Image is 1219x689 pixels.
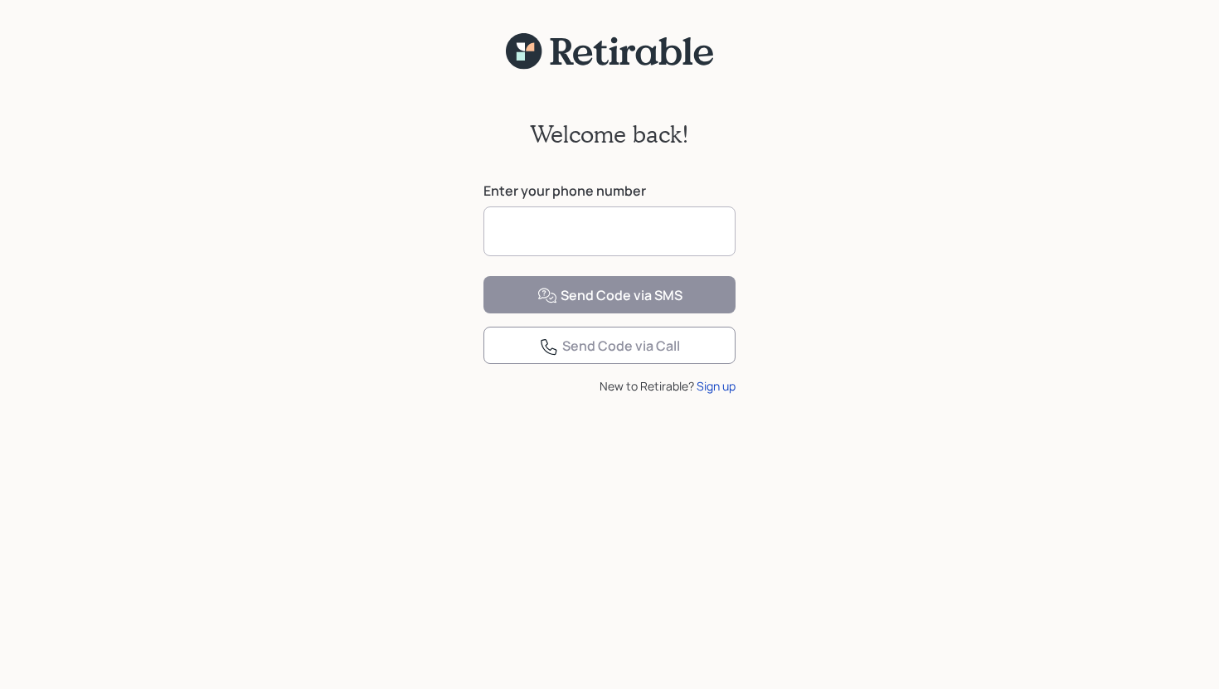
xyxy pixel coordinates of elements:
h2: Welcome back! [530,120,689,148]
div: Send Code via Call [539,337,680,357]
div: Send Code via SMS [537,286,682,306]
div: Sign up [697,377,736,395]
button: Send Code via SMS [483,276,736,313]
label: Enter your phone number [483,182,736,200]
button: Send Code via Call [483,327,736,364]
div: New to Retirable? [483,377,736,395]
